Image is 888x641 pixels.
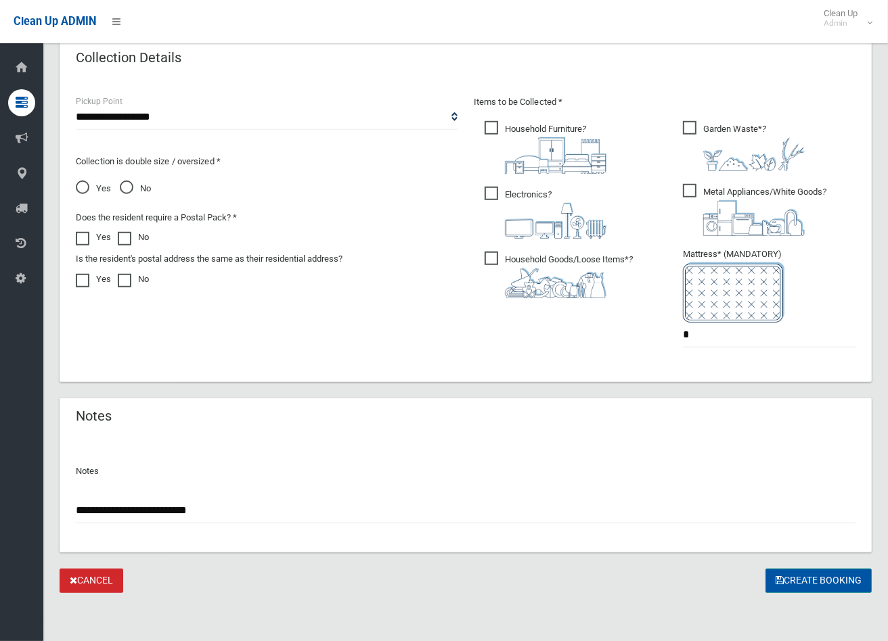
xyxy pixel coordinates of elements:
i: ? [703,124,805,171]
label: No [118,229,149,245]
span: Household Goods/Loose Items* [485,252,633,298]
img: 36c1b0289cb1767239cdd3de9e694f19.png [703,200,805,236]
p: Items to be Collected * [474,94,856,110]
img: 394712a680b73dbc3d2a6a3a7ffe5a07.png [505,203,606,239]
label: Is the resident's postal address the same as their residential address? [76,251,342,267]
button: Create Booking [765,569,872,594]
header: Collection Details [60,45,198,71]
span: Metal Appliances/White Goods [683,184,826,236]
i: ? [505,189,606,239]
span: Electronics [485,187,606,239]
label: Yes [76,271,111,287]
i: ? [505,254,633,298]
i: ? [703,187,826,236]
p: Collection is double size / oversized * [76,153,458,170]
p: Notes [76,463,856,479]
span: Clean Up ADMIN [14,15,96,28]
span: Yes [76,181,111,197]
img: b13cc3517677393f34c0a387616ef184.png [505,268,606,298]
span: Mattress* (MANDATORY) [683,249,856,323]
label: Does the resident require a Postal Pack? * [76,210,237,226]
a: Cancel [60,569,123,594]
img: e7408bece873d2c1783593a074e5cb2f.png [683,262,784,323]
img: 4fd8a5c772b2c999c83690221e5242e0.png [703,137,805,171]
label: No [118,271,149,287]
span: No [120,181,151,197]
span: Clean Up [817,8,871,28]
img: aa9efdbe659d29b613fca23ba79d85cb.png [505,137,606,174]
header: Notes [60,403,128,429]
small: Admin [824,18,858,28]
span: Garden Waste* [683,121,805,171]
i: ? [505,124,606,174]
label: Yes [76,229,111,245]
span: Household Furniture [485,121,606,174]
